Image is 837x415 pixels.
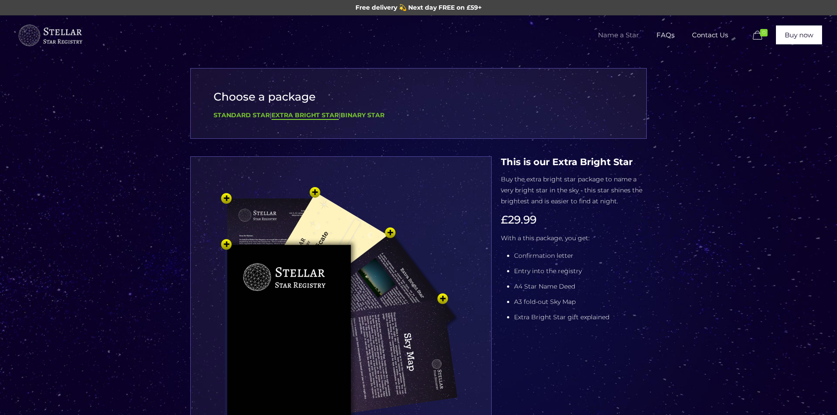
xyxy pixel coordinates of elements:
span: 0 [760,29,768,36]
span: Name a Star [589,22,648,48]
span: Contact Us [683,22,737,48]
p: Buy the extra bright star package to name a very bright star in the sky - this star shines the br... [501,174,647,207]
li: A4 Star Name Deed [514,281,647,292]
a: Contact Us [683,15,737,55]
a: Buy now [776,25,822,44]
a: Standard Star [214,111,270,119]
div: | | [214,110,623,121]
li: Extra Bright Star gift explained [514,312,647,323]
a: FAQs [648,15,683,55]
a: Extra Bright Star [272,111,339,120]
span: 29.99 [508,213,536,226]
li: A3 fold-out Sky Map [514,296,647,307]
a: 0 [750,30,772,41]
span: FAQs [648,22,683,48]
a: Name a Star [589,15,648,55]
a: Buy a Star [17,15,83,55]
b: Extra Bright Star [272,111,339,119]
li: Confirmation letter [514,250,647,261]
a: Binary Star [341,111,384,119]
h3: £ [501,213,647,226]
span: Free delivery 💫 Next day FREE on £59+ [355,4,482,11]
img: buyastar-logo-transparent [17,22,83,49]
p: With a this package, you get: [501,233,647,244]
h4: This is our Extra Bright Star [501,156,647,167]
h3: Choose a package [214,90,623,103]
li: Entry into the registry [514,266,647,277]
